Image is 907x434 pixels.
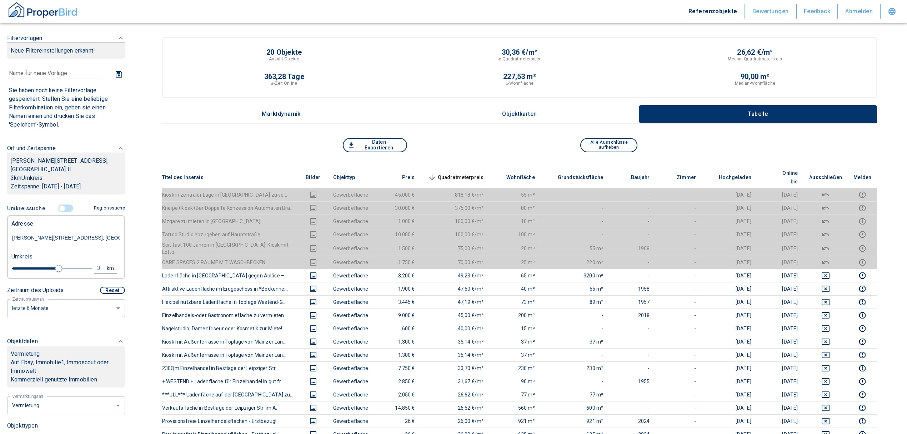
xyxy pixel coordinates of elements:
[665,173,696,182] span: Zimmer
[343,138,407,152] button: Daten Exportieren
[757,188,803,201] td: [DATE]
[745,4,797,19] button: Bewertungen
[541,414,609,428] td: 921 m²
[541,361,609,375] td: 230 m²
[421,375,490,388] td: 31,67 €/m²
[620,173,650,182] span: Baujahr
[264,73,304,80] p: 363,28 Tage
[489,348,541,361] td: 37 m²
[162,105,877,123] div: wrapped label tabs example
[702,401,757,414] td: [DATE]
[757,228,803,241] td: [DATE]
[489,214,541,228] td: 10 m²
[421,282,490,295] td: 47,50 €/m²
[702,348,757,361] td: [DATE]
[853,390,871,399] button: report this listing
[391,173,415,182] span: Preis
[609,348,655,361] td: -
[305,217,322,226] button: images
[327,361,374,375] td: Gewerbefläche
[809,204,842,212] button: deselect this listing
[609,309,655,322] td: 2018
[7,144,56,153] p: Ort und Zeitspanne
[702,256,757,269] td: [DATE]
[702,309,757,322] td: [DATE]
[426,173,484,182] span: Quadratmeterpreis
[489,269,541,282] td: 65 m²
[421,401,490,414] td: 26,52 €/m²
[421,335,490,348] td: 35,14 €/m²
[327,241,374,256] td: Gewerbefläche
[609,228,655,241] td: -
[327,322,374,335] td: Gewerbefläche
[809,390,842,399] button: deselect this listing
[502,49,537,56] p: 30,36 €/m²
[327,228,374,241] td: Gewerbefläche
[327,201,374,214] td: Gewerbefläche
[7,66,125,131] div: FiltervorlagenNeue Filtereinstellungen erkannt!
[757,295,803,309] td: [DATE]
[162,309,299,322] th: Einzelhandels-oder Gastronomiefläche zu vermieten
[809,191,842,199] button: deselect this listing
[655,201,702,214] td: -
[655,375,702,388] td: -
[809,258,842,267] button: deselect this listing
[655,214,702,228] td: -
[421,309,490,322] td: 45,00 €/m²
[421,214,490,228] td: 100,00 €/m²
[809,404,842,412] button: deselect this listing
[7,1,79,22] button: ProperBird Logo and Home Button
[853,271,871,280] button: report this listing
[162,361,299,375] th: 230Qm Einzelhandel in Bestlage der Leipziger Str. ...
[681,4,745,19] button: Referenzobjekte
[655,335,702,348] td: -
[11,220,33,228] p: Adresse
[11,252,32,261] p: Umkreis
[803,167,848,188] th: Ausschließen
[7,202,125,317] div: FiltervorlagenNeue Filtereinstellungen erkannt!
[421,361,490,375] td: 33,70 €/m²
[100,287,125,294] button: Reset
[421,188,490,201] td: 818,18 €/m²
[853,298,871,306] button: report this listing
[609,414,655,428] td: 2024
[421,295,490,309] td: 47,19 €/m²
[655,188,702,201] td: -
[853,285,871,293] button: report this listing
[809,364,842,373] button: deselect this listing
[541,295,609,309] td: 89 m²
[489,256,541,269] td: 25 m²
[763,169,798,186] span: Online bis
[162,335,299,348] th: Kiosk mit Außenterrasse in Toplage von Mainzer Lan...
[702,214,757,228] td: [DATE]
[655,241,702,256] td: -
[374,401,421,414] td: 14.850 €
[421,201,490,214] td: 375,00 €/m²
[809,298,842,306] button: deselect this listing
[299,167,327,188] th: Bilder
[162,256,299,269] th: CARE SPACES 2 RÄUME MIT WASCHBECKEN
[305,364,322,373] button: images
[541,214,609,228] td: -
[421,322,490,335] td: 40,00 €/m²
[541,309,609,322] td: -
[162,269,299,282] th: Ladenfläche in [GEOGRAPHIC_DATA] gegen Ablöse –...
[541,188,609,201] td: -
[728,56,782,62] p: Median-Quadratmeterpreis
[655,269,702,282] td: -
[702,388,757,401] td: [DATE]
[327,214,374,228] td: Gewerbefläche
[7,27,125,66] div: FiltervorlagenNeue Filtereinstellungen erkannt!
[495,173,535,182] span: Wohnfläche
[374,388,421,401] td: 2.050 €
[305,324,322,333] button: images
[327,309,374,322] td: Gewerbefläche
[541,241,609,256] td: 55 m²
[757,414,803,428] td: [DATE]
[757,388,803,401] td: [DATE]
[271,80,297,87] p: ⌀-Zeit Online
[853,204,871,212] button: report this listing
[809,271,842,280] button: deselect this listing
[702,228,757,241] td: [DATE]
